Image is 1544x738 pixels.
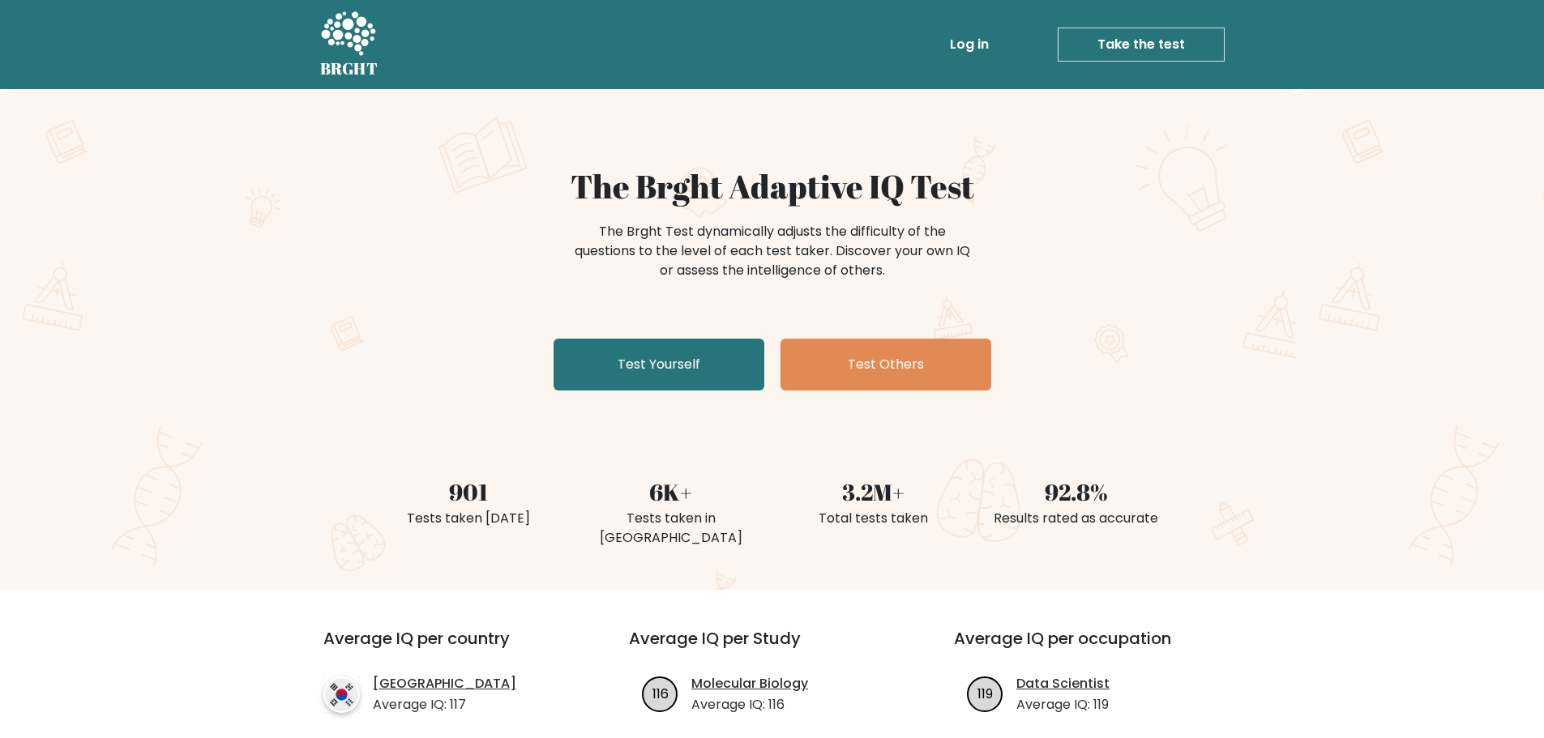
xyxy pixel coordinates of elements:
[377,475,560,509] div: 901
[691,674,808,693] a: Molecular Biology
[554,339,764,390] a: Test Yourself
[943,28,995,61] a: Log in
[377,167,1168,206] h1: The Brght Adaptive IQ Test
[1058,28,1225,62] a: Take the test
[373,674,516,693] a: [GEOGRAPHIC_DATA]
[373,695,516,715] p: Average IQ: 117
[377,509,560,528] div: Tests taken [DATE]
[580,475,763,509] div: 6K+
[977,684,993,702] text: 119
[323,676,360,713] img: country
[782,509,965,528] div: Total tests taken
[320,6,379,83] a: BRGHT
[629,629,915,668] h3: Average IQ per Study
[691,695,808,715] p: Average IQ: 116
[1016,674,1110,693] a: Data Scientist
[323,629,571,668] h3: Average IQ per country
[652,684,669,702] text: 116
[985,509,1168,528] div: Results rated as accurate
[570,222,975,280] div: The Brght Test dynamically adjusts the difficulty of the questions to the level of each test take...
[782,475,965,509] div: 3.2M+
[985,475,1168,509] div: 92.8%
[1016,695,1110,715] p: Average IQ: 119
[320,59,379,79] h5: BRGHT
[781,339,991,390] a: Test Others
[954,629,1240,668] h3: Average IQ per occupation
[580,509,763,548] div: Tests taken in [GEOGRAPHIC_DATA]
